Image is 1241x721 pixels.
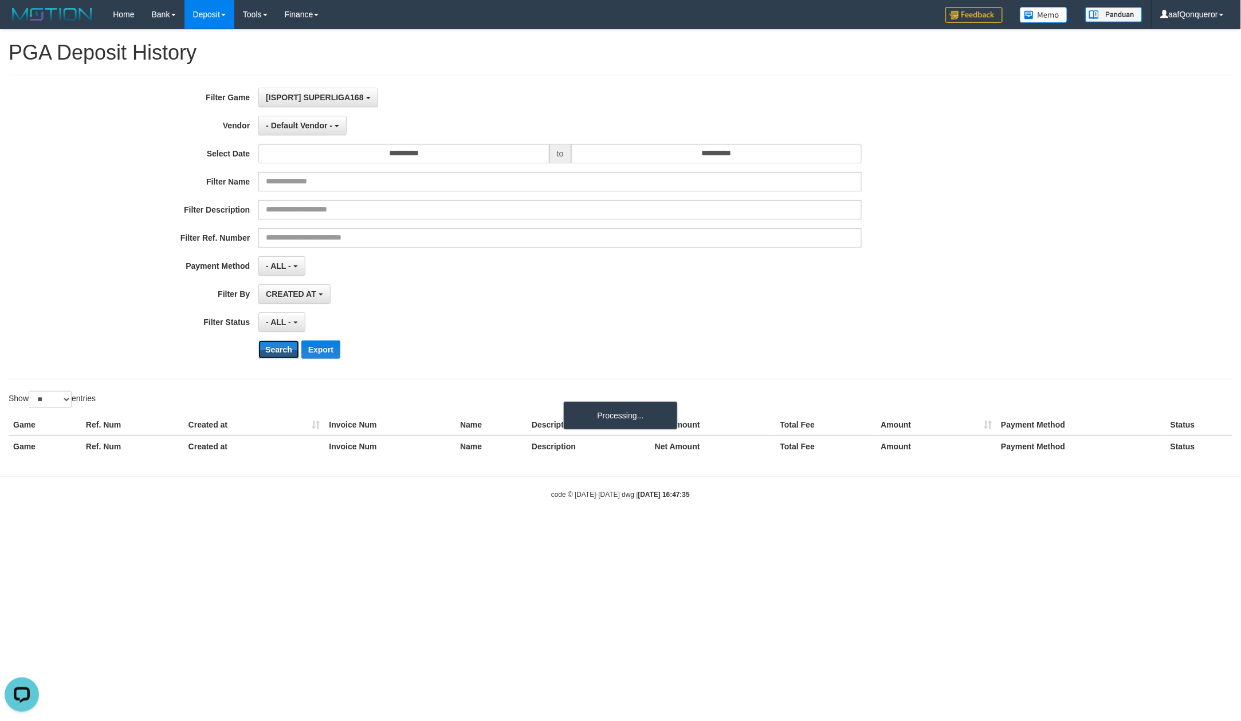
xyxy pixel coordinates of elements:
span: - ALL - [266,261,291,271]
th: Name [455,414,527,436]
img: Feedback.jpg [945,7,1003,23]
th: Amount [877,436,997,457]
small: code © [DATE]-[DATE] dwg | [551,491,690,499]
span: CREATED AT [266,289,316,299]
span: to [549,144,571,163]
th: Ref. Num [81,414,184,436]
th: Invoice Num [324,414,455,436]
button: Open LiveChat chat widget [5,5,39,39]
th: Total Fee [776,414,877,436]
img: panduan.png [1085,7,1142,22]
button: - ALL - [258,256,305,276]
th: Description [527,436,650,457]
button: CREATED AT [258,284,331,304]
h1: PGA Deposit History [9,41,1232,64]
button: [ISPORT] SUPERLIGA168 [258,88,378,107]
th: Status [1166,414,1232,436]
button: Export [301,340,340,359]
th: Game [9,436,81,457]
th: Description [527,414,650,436]
span: [ISPORT] SUPERLIGA168 [266,93,363,102]
button: - ALL - [258,312,305,332]
th: Payment Method [996,436,1166,457]
th: Status [1166,436,1232,457]
th: Game [9,414,81,436]
th: Created at [184,436,325,457]
label: Show entries [9,391,96,408]
th: Invoice Num [324,436,455,457]
th: Net Amount [650,436,776,457]
span: - Default Vendor - [266,121,332,130]
th: Total Fee [776,436,877,457]
strong: [DATE] 16:47:35 [638,491,690,499]
th: Amount [877,414,997,436]
img: MOTION_logo.png [9,6,96,23]
th: Net Amount [650,414,776,436]
th: Created at [184,414,325,436]
span: - ALL - [266,318,291,327]
select: Showentries [29,391,72,408]
th: Payment Method [996,414,1166,436]
div: Processing... [563,401,678,430]
th: Name [455,436,527,457]
button: - Default Vendor - [258,116,347,135]
th: Ref. Num [81,436,184,457]
img: Button%20Memo.svg [1020,7,1068,23]
button: Search [258,340,299,359]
